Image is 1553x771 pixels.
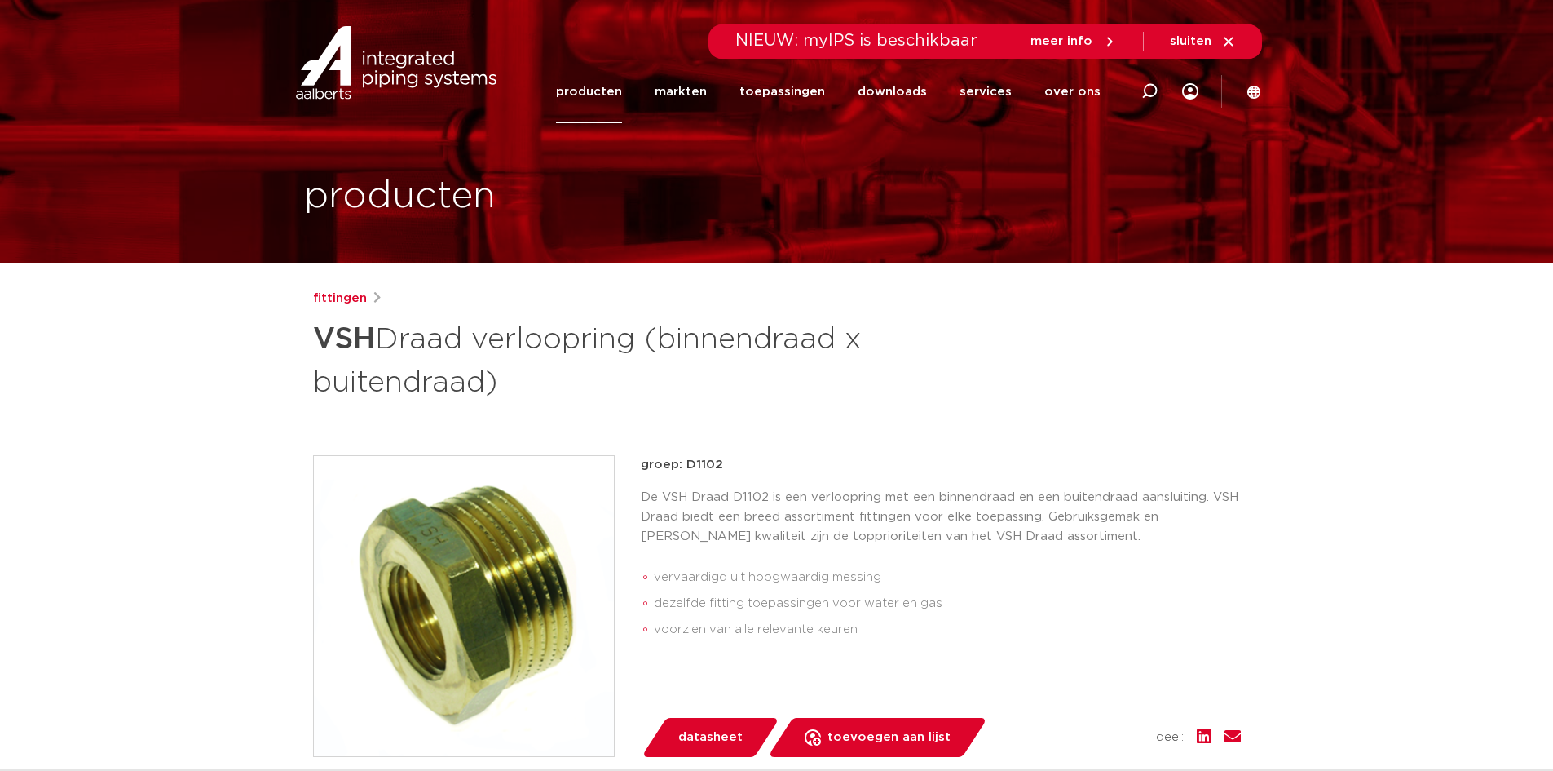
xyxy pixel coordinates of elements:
span: toevoegen aan lijst [827,724,951,751]
a: producten [556,60,622,123]
span: meer info [1030,35,1092,47]
span: sluiten [1170,35,1211,47]
a: toepassingen [739,60,825,123]
h1: Draad verloopring (binnendraad x buitendraad) [313,315,925,403]
a: over ons [1044,60,1101,123]
li: vervaardigd uit hoogwaardig messing [654,565,1241,591]
p: groep: D1102 [641,455,1241,475]
a: markten [655,60,707,123]
li: voorzien van alle relevante keuren [654,617,1241,643]
a: meer info [1030,34,1117,49]
p: De VSH Draad D1102 is een verloopring met een binnendraad en een buitendraad aansluiting. VSH Dra... [641,488,1241,547]
li: dezelfde fitting toepassingen voor water en gas [654,591,1241,617]
a: sluiten [1170,34,1236,49]
span: deel: [1156,728,1184,747]
img: Product Image for VSH Draad verloopring (binnendraad x buitendraad) [314,456,614,756]
strong: VSH [313,325,375,354]
h1: producten [304,171,496,223]
nav: Menu [556,60,1101,123]
span: NIEUW: myIPS is beschikbaar [735,33,977,49]
span: datasheet [678,724,743,751]
a: downloads [858,60,927,123]
a: fittingen [313,289,367,308]
a: datasheet [641,718,779,757]
a: services [960,60,1012,123]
